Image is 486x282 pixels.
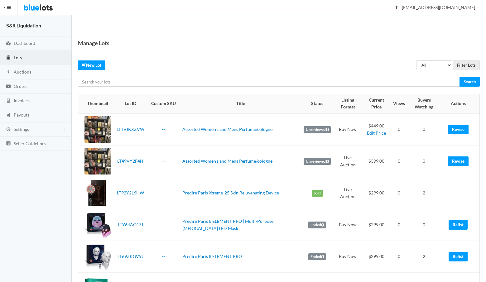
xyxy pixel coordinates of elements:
[407,241,441,273] td: 2
[5,84,12,90] ion-icon: cash
[182,190,279,195] a: Predire Paris Xtreme-25 Skin Rejuvenating Device
[82,63,86,67] ion-icon: create
[308,253,326,260] label: Ended
[362,113,390,146] td: $449.00
[362,146,390,177] td: $399.00
[308,222,326,228] label: Ended
[182,158,272,164] a: Assorted Women's and Mens Perfume/cologne
[367,130,386,136] a: Edit Price
[5,112,12,118] ion-icon: paper plane
[5,141,12,147] ion-icon: list box
[78,77,460,87] input: Search your lots...
[391,241,407,273] td: 0
[14,84,27,89] span: Orders
[78,94,113,113] th: Thumbnail
[14,41,35,46] span: Dashboard
[5,69,12,75] ion-icon: flash
[441,94,479,113] th: Actions
[182,218,273,231] a: Predire Paris 8 ELEMENT PRO | Multi-Purpose [MEDICAL_DATA] LED Mask
[460,77,480,87] input: Search
[147,94,180,113] th: Custom SKU
[162,127,165,132] a: --
[407,146,441,177] td: 0
[448,125,469,134] a: Revise
[6,22,41,28] strong: S&R Liquidation
[14,127,29,132] span: Settings
[449,252,468,261] a: Relist
[391,94,407,113] th: Views
[182,127,272,132] a: Assorted Women's and Mens Perfume/cologne
[301,94,333,113] th: Status
[362,241,390,273] td: $299.00
[162,190,165,195] a: --
[78,38,109,48] h1: Manage Lots
[312,190,323,197] label: Sold
[14,98,30,103] span: Invoices
[441,177,479,209] td: --
[333,113,362,146] td: Buy Now
[5,55,12,61] ion-icon: clipboard
[304,126,331,133] label: Unreviewed
[448,156,469,166] a: Revise
[5,98,12,104] ion-icon: calculator
[117,158,143,164] a: LT49VY2F4H
[182,254,242,259] a: Predire Paris 8 ELEMENT PRO
[362,209,390,241] td: $299.00
[407,94,441,113] th: Buyers Watching
[453,60,480,70] input: Filter Lots
[180,94,301,113] th: Title
[333,241,362,273] td: Buy Now
[391,113,407,146] td: 0
[362,177,390,209] td: $299.00
[14,112,29,117] span: Payouts
[118,254,143,259] a: LT69ZKGV9J
[407,209,441,241] td: 0
[362,94,390,113] th: Current Price
[333,94,362,113] th: Listing Format
[117,190,144,195] a: LT92Y2L6HW
[162,222,165,227] a: --
[333,177,362,209] td: Live Auction
[391,146,407,177] td: 0
[304,158,331,165] label: Unreviewed
[113,94,147,113] th: Lot ID
[5,127,12,133] ion-icon: cog
[14,141,46,146] span: Seller Guidelines
[117,127,144,132] a: LTTVJKZZVW
[407,113,441,146] td: 0
[162,158,165,164] a: --
[78,60,105,70] a: createNew Lot
[333,209,362,241] td: Buy Now
[333,146,362,177] td: Live Auction
[449,220,468,230] a: Relist
[14,55,22,60] span: Lots
[395,5,475,10] span: [EMAIL_ADDRESS][DOMAIN_NAME]
[118,222,143,227] a: LTY64AG47J
[393,5,400,11] ion-icon: person
[391,177,407,209] td: 0
[14,69,31,74] span: Auctions
[162,254,165,259] a: --
[5,41,12,47] ion-icon: speedometer
[391,209,407,241] td: 0
[407,177,441,209] td: 2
